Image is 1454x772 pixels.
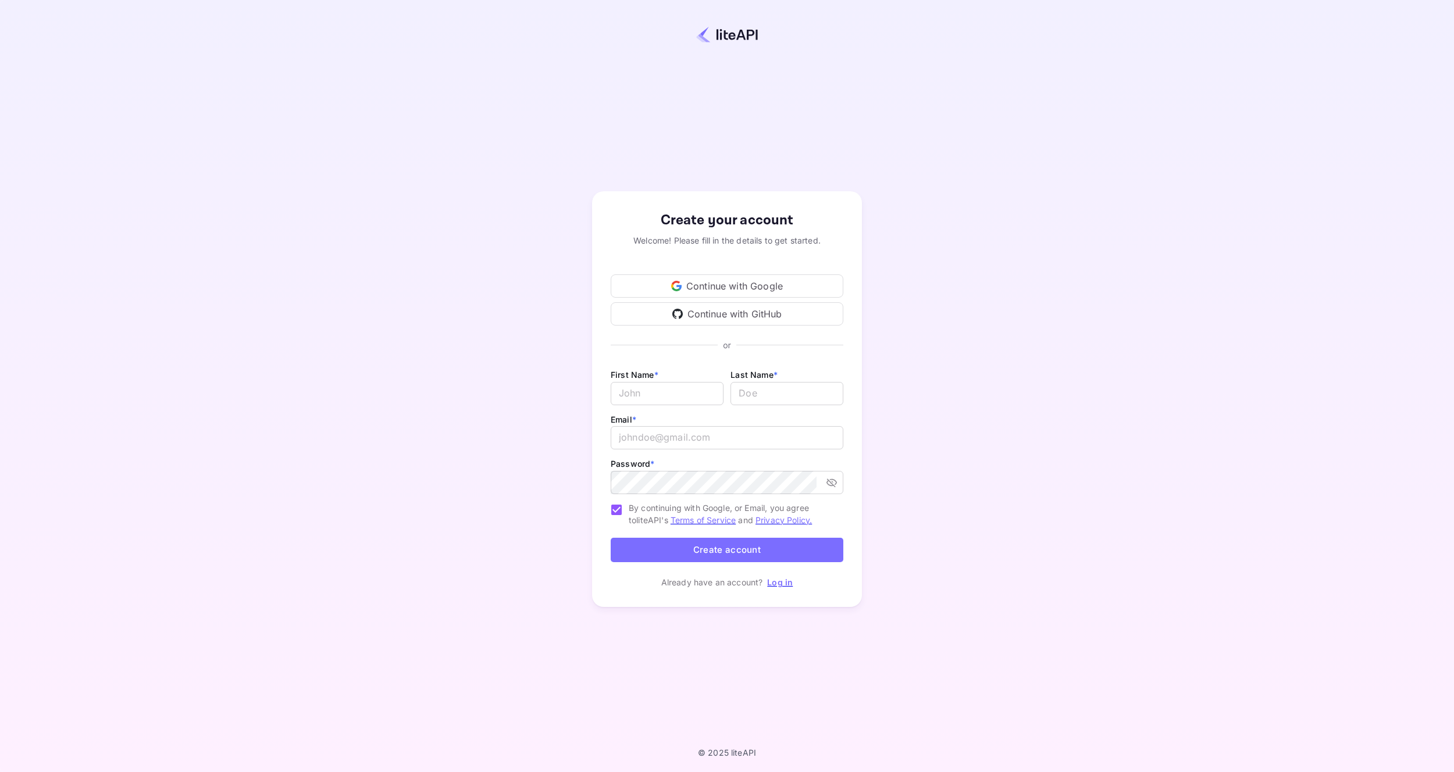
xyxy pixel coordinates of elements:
[611,414,636,424] label: Email
[611,210,843,231] div: Create your account
[696,26,758,43] img: liteapi
[661,576,763,588] p: Already have an account?
[611,274,843,298] div: Continue with Google
[698,748,756,757] p: © 2025 liteAPI
[611,382,724,405] input: John
[755,515,812,525] a: Privacy Policy.
[767,577,793,587] a: Log in
[629,502,834,526] span: By continuing with Google, or Email, you agree to liteAPI's and
[730,382,843,405] input: Doe
[611,538,843,563] button: Create account
[611,426,843,449] input: johndoe@gmail.com
[611,370,658,380] label: First Name
[611,302,843,326] div: Continue with GitHub
[611,234,843,246] div: Welcome! Please fill in the details to get started.
[671,515,736,525] a: Terms of Service
[611,459,654,469] label: Password
[821,472,842,493] button: toggle password visibility
[730,370,778,380] label: Last Name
